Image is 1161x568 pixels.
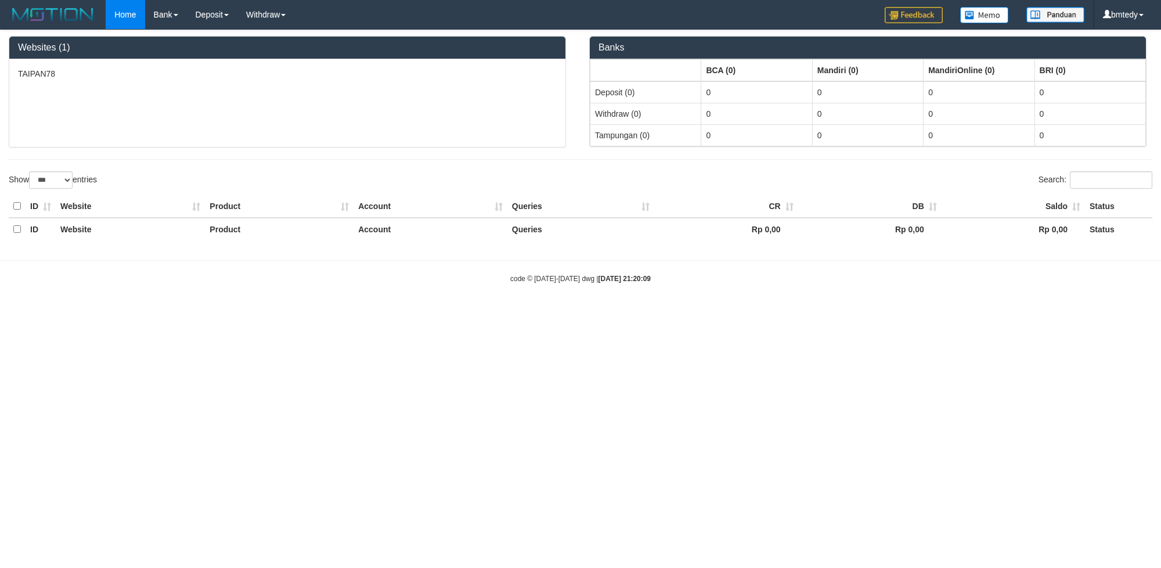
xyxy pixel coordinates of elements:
[701,103,812,124] td: 0
[1026,7,1084,23] img: panduan.png
[590,59,701,81] th: Group: activate to sort column ascending
[1034,81,1145,103] td: 0
[354,195,507,218] th: Account
[1034,103,1145,124] td: 0
[205,218,354,240] th: Product
[1085,195,1152,218] th: Status
[18,42,557,53] h3: Websites (1)
[354,218,507,240] th: Account
[798,195,942,218] th: DB
[1034,59,1145,81] th: Group: activate to sort column ascending
[18,68,557,80] p: TAIPAN78
[26,218,56,240] th: ID
[26,195,56,218] th: ID
[56,195,205,218] th: Website
[598,275,651,283] strong: [DATE] 21:20:09
[590,124,701,146] td: Tampungan (0)
[885,7,943,23] img: Feedback.jpg
[924,81,1034,103] td: 0
[812,59,923,81] th: Group: activate to sort column ascending
[812,124,923,146] td: 0
[924,103,1034,124] td: 0
[812,103,923,124] td: 0
[56,218,205,240] th: Website
[924,59,1034,81] th: Group: activate to sort column ascending
[29,171,73,189] select: Showentries
[701,81,812,103] td: 0
[507,218,655,240] th: Queries
[598,42,1137,53] h3: Banks
[510,275,651,283] small: code © [DATE]-[DATE] dwg |
[942,218,1085,240] th: Rp 0,00
[812,81,923,103] td: 0
[798,218,942,240] th: Rp 0,00
[701,59,812,81] th: Group: activate to sort column ascending
[9,171,97,189] label: Show entries
[942,195,1085,218] th: Saldo
[1070,171,1152,189] input: Search:
[701,124,812,146] td: 0
[590,81,701,103] td: Deposit (0)
[924,124,1034,146] td: 0
[205,195,354,218] th: Product
[654,218,798,240] th: Rp 0,00
[1039,171,1152,189] label: Search:
[960,7,1009,23] img: Button%20Memo.svg
[590,103,701,124] td: Withdraw (0)
[1085,218,1152,240] th: Status
[507,195,655,218] th: Queries
[654,195,798,218] th: CR
[1034,124,1145,146] td: 0
[9,6,97,23] img: MOTION_logo.png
